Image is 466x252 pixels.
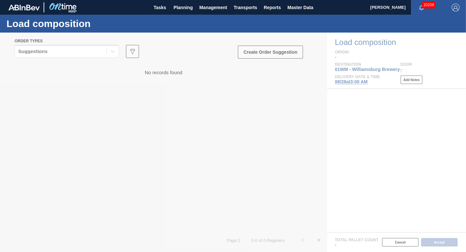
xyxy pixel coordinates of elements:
[287,4,313,11] span: Master Data
[153,4,167,11] span: Tasks
[264,4,281,11] span: Reports
[452,4,459,11] img: Logout
[7,20,122,27] h1: Load composition
[411,3,432,12] button: Notifications
[8,5,40,10] img: TNhmsLtSVTkK8tSr43FrP2fwEKptu5GPRR3wAAAABJRU5ErkJggg==
[234,4,257,11] span: Transports
[422,1,435,8] span: 10209
[199,4,227,11] span: Management
[173,4,193,11] span: Planning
